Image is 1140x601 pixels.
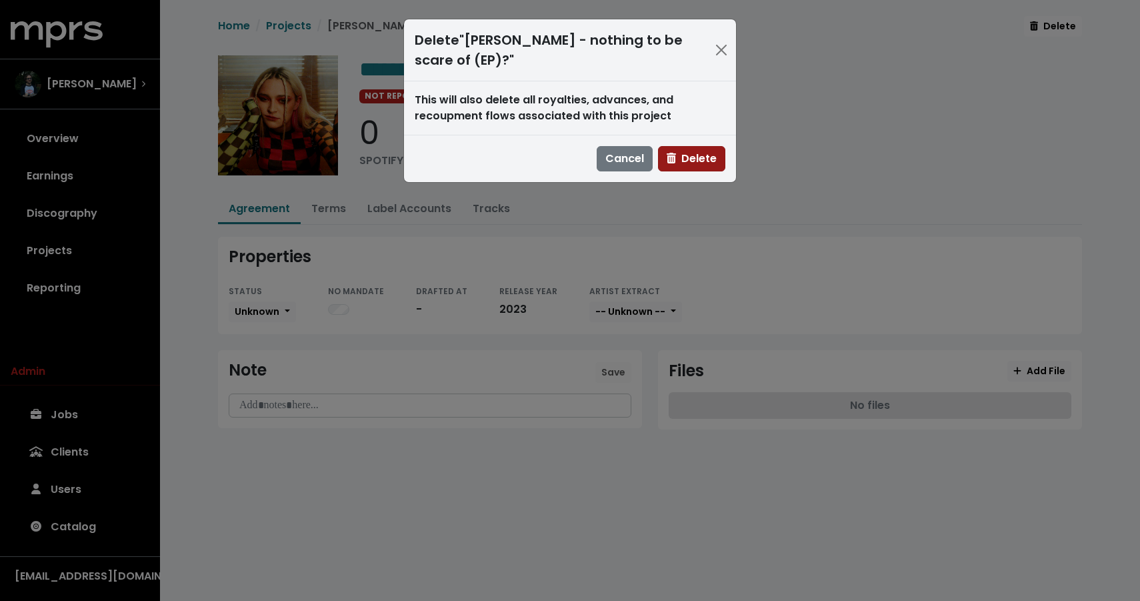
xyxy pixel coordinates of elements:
button: Close [711,39,731,61]
button: Delete [658,146,725,171]
button: Cancel [597,146,653,171]
span: Cancel [605,151,644,166]
div: Delete "[PERSON_NAME] - nothing to be scare of (EP)?" [415,30,711,70]
span: Delete [667,151,717,166]
div: This will also delete all royalties, advances, and recoupment flows associated with this project [404,81,736,135]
